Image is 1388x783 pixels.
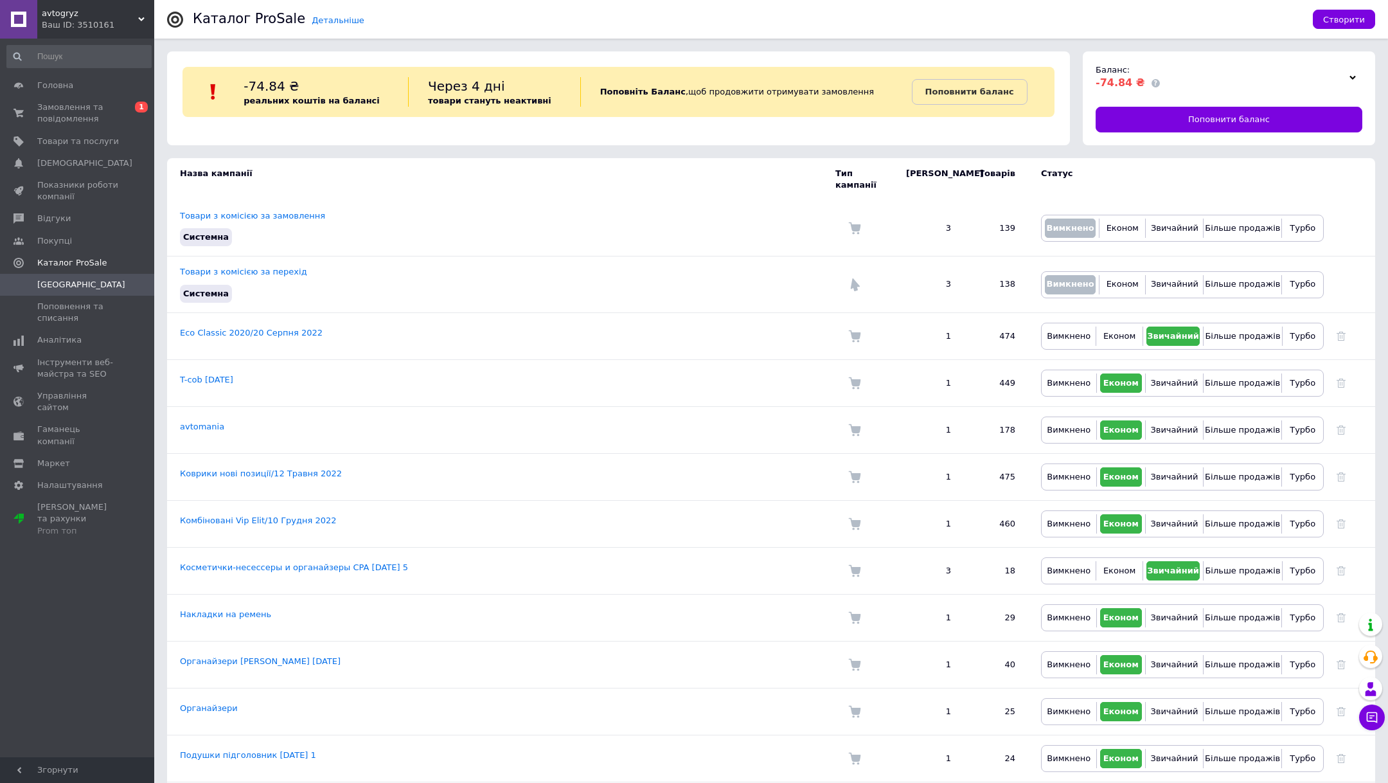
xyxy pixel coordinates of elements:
[848,377,861,390] img: Комісія за замовлення
[37,458,70,469] span: Маркет
[1047,706,1090,716] span: Вимкнено
[1047,613,1090,622] span: Вимкнено
[600,87,686,96] b: Поповніть Баланс
[37,390,119,413] span: Управління сайтом
[180,469,342,478] a: Коврики нові позиції/12 Травня 2022
[37,501,119,537] span: [PERSON_NAME] та рахунки
[1285,608,1320,627] button: Турбо
[1359,705,1385,730] button: Чат з покупцем
[1100,749,1142,768] button: Економ
[1103,566,1135,575] span: Економ
[1046,279,1094,289] span: Вимкнено
[37,357,119,380] span: Інструменти веб-майстра та SEO
[1150,753,1198,763] span: Звичайний
[37,257,107,269] span: Каталог ProSale
[1103,275,1142,294] button: Економ
[1149,467,1200,487] button: Звичайний
[1323,15,1365,24] span: Створити
[1207,219,1278,238] button: Більше продажів
[893,359,964,406] td: 1
[1337,566,1346,575] a: Видалити
[893,594,964,641] td: 1
[1149,420,1200,440] button: Звичайний
[135,102,148,113] span: 1
[893,312,964,359] td: 1
[848,424,861,437] img: Комісія за замовлення
[1103,519,1139,528] span: Економ
[1147,566,1199,575] span: Звичайний
[848,752,861,765] img: Комісія за замовлення
[1045,275,1096,294] button: Вимкнено
[204,82,223,102] img: :exclamation:
[964,201,1028,256] td: 139
[1096,76,1145,89] span: -74.84 ₴
[1207,561,1278,580] button: Більше продажів
[37,279,125,291] span: [GEOGRAPHIC_DATA]
[1290,660,1315,669] span: Турбо
[180,750,316,760] a: Подушки підголовник [DATE] 1
[37,301,119,324] span: Поповнення та списання
[1337,378,1346,388] a: Видалити
[848,330,861,343] img: Комісія за замовлення
[244,96,380,105] b: реальних коштів на балансі
[1205,378,1280,388] span: Більше продажів
[1207,608,1278,627] button: Більше продажів
[1045,561,1092,580] button: Вимкнено
[1207,327,1278,346] button: Більше продажів
[1337,331,1346,341] a: Видалити
[1205,753,1280,763] span: Більше продажів
[1047,519,1090,528] span: Вимкнено
[1285,514,1320,534] button: Турбо
[1047,378,1090,388] span: Вимкнено
[1103,425,1139,435] span: Економ
[1205,472,1280,482] span: Більше продажів
[1149,514,1200,534] button: Звичайний
[1149,655,1200,674] button: Звичайний
[1045,702,1093,721] button: Вимкнено
[1205,566,1280,575] span: Більше продажів
[893,406,964,453] td: 1
[1045,373,1093,393] button: Вимкнено
[37,480,103,491] span: Налаштування
[1290,378,1315,388] span: Турбо
[244,78,299,94] span: -74.84 ₴
[180,422,224,431] a: avtomania
[848,658,861,671] img: Комісія за замовлення
[1205,223,1280,233] span: Більше продажів
[893,201,964,256] td: 3
[964,158,1028,201] td: Товарів
[1149,219,1200,238] button: Звичайний
[37,213,71,224] span: Відгуки
[1100,608,1142,627] button: Економ
[180,375,233,384] a: T-cob [DATE]
[1290,753,1315,763] span: Турбо
[1337,660,1346,669] a: Видалити
[1149,275,1200,294] button: Звичайний
[37,424,119,447] span: Гаманець компанії
[1337,472,1346,482] a: Видалити
[1047,331,1090,341] span: Вимкнено
[1045,749,1093,768] button: Вимкнено
[1207,514,1278,534] button: Більше продажів
[1290,472,1315,482] span: Турбо
[42,19,154,31] div: Ваш ID: 3510161
[1099,561,1139,580] button: Економ
[964,406,1028,453] td: 178
[1103,613,1139,622] span: Економ
[37,80,73,91] span: Головна
[1149,608,1200,627] button: Звичайний
[1337,706,1346,716] a: Видалити
[37,136,119,147] span: Товари та послуги
[964,641,1028,688] td: 40
[180,703,238,713] a: Органайзери
[193,12,305,26] div: Каталог ProSale
[1151,223,1198,233] span: Звичайний
[1151,279,1198,289] span: Звичайний
[180,562,408,572] a: Косметички-несессеры и органайзеры CPA [DATE] 5
[1285,373,1320,393] button: Турбо
[1103,219,1142,238] button: Економ
[835,158,893,201] td: Тип кампанії
[1045,608,1093,627] button: Вимкнено
[1205,519,1280,528] span: Більше продажів
[848,705,861,718] img: Комісія за замовлення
